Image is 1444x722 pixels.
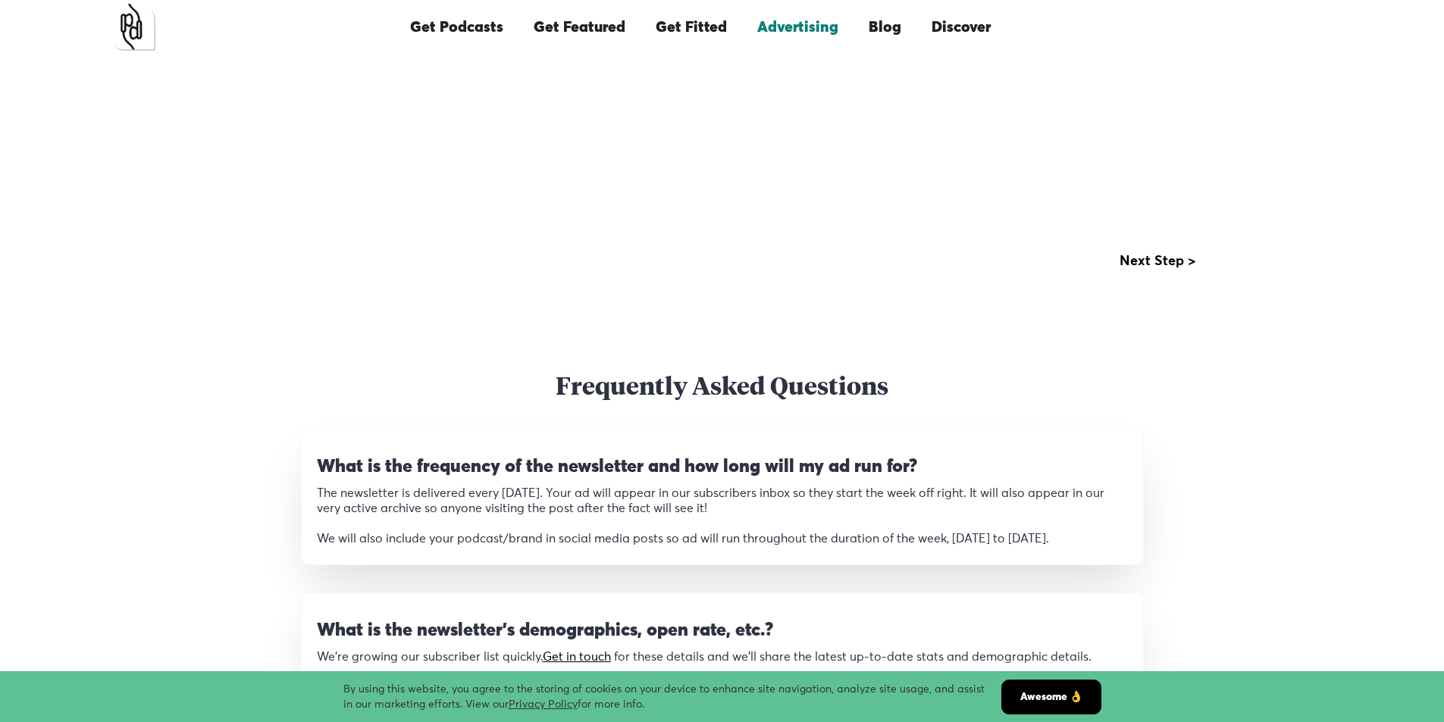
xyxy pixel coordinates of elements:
div: By using this website, you agree to the storing of cookies on your device to enhance site navigat... [343,682,1001,712]
a: Get Featured [518,2,641,53]
a: Get Fitted [641,2,742,53]
h3: What is the frequency of the newsletter and how long will my ad run for? [317,455,917,478]
div: Next Step > [1120,254,1195,269]
p: We’re growing our subscriber list quickly. for these details and we’ll share the latest up-to-dat... [317,649,1128,664]
a: Privacy Policy [509,699,578,710]
a: Get Podcasts [395,2,518,53]
h2: Frequently Asked Questions [301,374,1144,402]
div: next slide [1120,254,1208,293]
a: Blog [854,2,916,53]
p: The newsletter is delivered every [DATE]. Your ad will appear in our subscribers inbox so they st... [317,486,1128,546]
a: Advertising [742,2,854,53]
a: Awesome 👌 [1001,680,1101,714]
a: Discover [916,2,1006,53]
h3: What is the newsletter’s demographics, open rate, etc.? [317,619,773,642]
a: home [108,4,155,51]
a: Get in touch [543,651,611,663]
